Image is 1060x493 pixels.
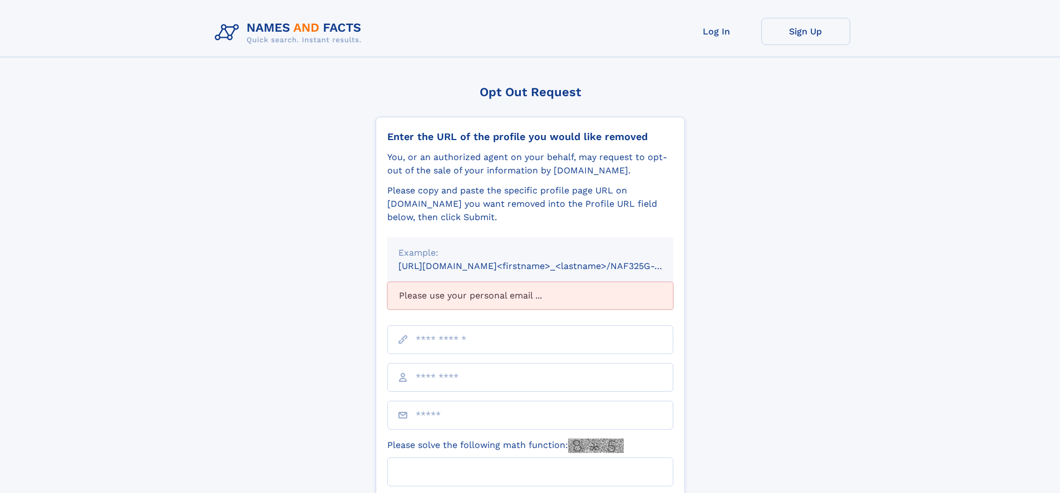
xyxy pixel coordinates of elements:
a: Log In [672,18,761,45]
div: You, or an authorized agent on your behalf, may request to opt-out of the sale of your informatio... [387,151,673,177]
div: Enter the URL of the profile you would like removed [387,131,673,143]
small: [URL][DOMAIN_NAME]<firstname>_<lastname>/NAF325G-xxxxxxxx [398,261,694,271]
img: Logo Names and Facts [210,18,371,48]
div: Please use your personal email ... [387,282,673,310]
a: Sign Up [761,18,850,45]
div: Please copy and paste the specific profile page URL on [DOMAIN_NAME] you want removed into the Pr... [387,184,673,224]
div: Example: [398,246,662,260]
label: Please solve the following math function: [387,439,624,453]
div: Opt Out Request [376,85,685,99]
